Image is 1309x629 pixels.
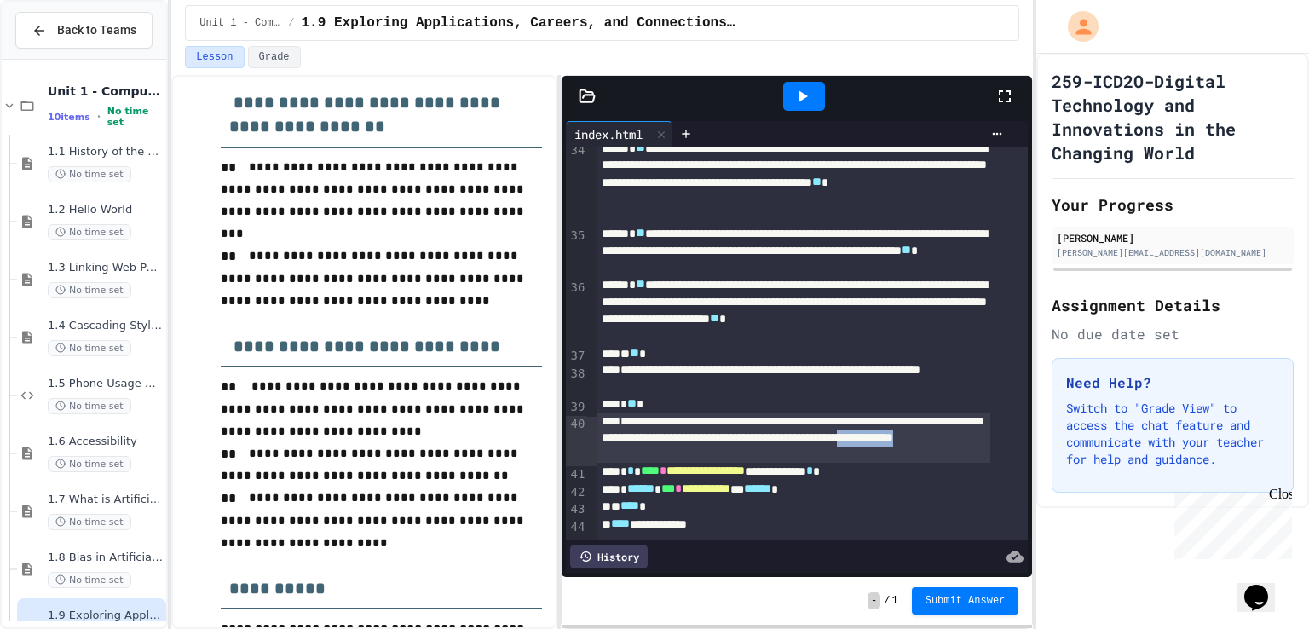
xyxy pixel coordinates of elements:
span: 1.5 Phone Usage Assignment [48,377,163,391]
span: 1.9 Exploring Applications, Careers, and Connections in the Digital World [302,13,738,33]
span: Back to Teams [57,21,136,39]
h1: 259-ICD2O-Digital Technology and Innovations in the Changing World [1052,69,1294,164]
div: 42 [566,484,587,502]
div: 34 [566,142,587,228]
div: 40 [566,416,587,466]
span: Unit 1 - Computational Thinking and Making Connections [48,84,163,99]
div: [PERSON_NAME] [1057,230,1289,245]
div: History [570,545,648,568]
button: Back to Teams [15,12,153,49]
div: 41 [566,466,587,484]
span: No time set [48,398,131,414]
div: 44 [566,519,587,537]
span: 1.6 Accessibility [48,435,163,449]
span: No time set [48,456,131,472]
div: Chat with us now!Close [7,7,118,108]
div: index.html [566,121,672,147]
span: 1.3 Linking Web Pages [48,261,163,275]
span: No time set [48,282,131,298]
span: 1.4 Cascading Style Sheets [48,319,163,333]
button: Submit Answer [912,587,1019,615]
span: / [884,594,890,608]
h3: Need Help? [1066,372,1279,393]
span: 1.8 Bias in Artificial Intelligence [48,551,163,565]
span: No time set [107,106,164,128]
span: / [288,16,294,30]
iframe: chat widget [1237,561,1292,612]
div: 43 [566,501,587,519]
p: Switch to "Grade View" to access the chat feature and communicate with your teacher for help and ... [1066,400,1279,468]
span: No time set [48,572,131,588]
h2: Assignment Details [1052,293,1294,317]
div: 37 [566,348,587,366]
div: 36 [566,280,587,348]
div: 35 [566,228,587,280]
span: No time set [48,514,131,530]
h2: Your Progress [1052,193,1294,216]
span: 10 items [48,112,90,123]
span: No time set [48,224,131,240]
span: Submit Answer [926,594,1006,608]
span: • [97,110,101,124]
button: Grade [248,46,301,68]
span: No time set [48,340,131,356]
div: [PERSON_NAME][EMAIL_ADDRESS][DOMAIN_NAME] [1057,246,1289,259]
span: 1.2 Hello World [48,203,163,217]
div: 38 [566,366,587,399]
span: 1.1 History of the WWW [48,145,163,159]
div: 39 [566,399,587,417]
span: Unit 1 - Computational Thinking and Making Connections [199,16,281,30]
iframe: chat widget [1168,487,1292,559]
span: - [868,592,880,609]
button: Lesson [185,46,244,68]
div: No due date set [1052,324,1294,344]
span: 1.9 Exploring Applications, Careers, and Connections in the Digital World [48,609,163,623]
span: 1.7 What is Artificial Intelligence (AI) [48,493,163,507]
span: No time set [48,166,131,182]
span: 1 [892,594,898,608]
div: index.html [566,125,651,143]
div: My Account [1050,7,1103,46]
